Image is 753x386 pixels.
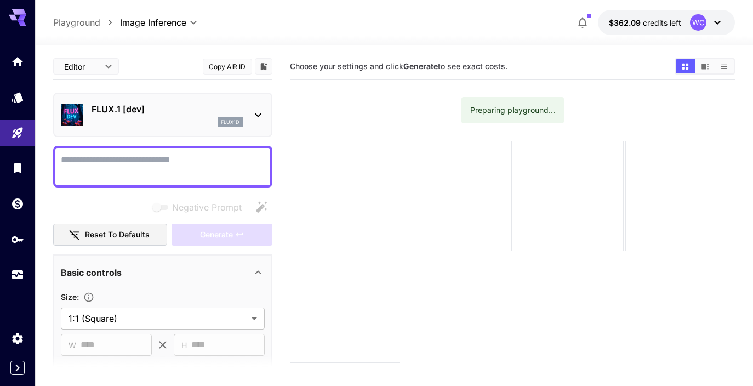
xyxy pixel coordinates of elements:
div: Home [11,55,24,69]
p: flux1d [221,118,239,126]
span: Choose your settings and click to see exact costs. [290,61,507,71]
nav: breadcrumb [53,16,120,29]
div: Usage [11,268,24,282]
p: Basic controls [61,266,122,279]
button: Adjust the dimensions of the generated image by specifying its width and height in pixels, or sel... [79,292,99,303]
button: Reset to defaults [53,224,167,246]
div: Basic controls [61,259,265,286]
span: Image Inference [120,16,186,29]
div: FLUX.1 [dev]flux1d [61,98,265,132]
span: 1:1 (Square) [69,312,247,325]
span: Negative Prompt [172,201,242,214]
span: $362.09 [609,18,643,27]
button: Show media in list view [715,59,734,73]
span: Negative prompts are not compatible with the selected model. [150,200,250,214]
b: Generate [403,61,438,71]
p: FLUX.1 [dev] [92,103,243,116]
button: Show media in video view [695,59,715,73]
div: Settings [11,332,24,345]
div: Show media in grid viewShow media in video viewShow media in list view [675,58,735,75]
div: $362.09038 [609,17,681,29]
span: H [181,339,187,351]
button: Add to library [259,60,269,73]
span: W [69,339,76,351]
button: $362.09038WC [598,10,735,35]
div: Models [11,90,24,104]
div: WC [690,14,706,31]
button: Show media in grid view [676,59,695,73]
div: Preparing playground... [470,100,555,120]
span: Editor [64,61,98,72]
a: Playground [53,16,100,29]
div: Library [11,161,24,175]
button: Expand sidebar [10,361,25,375]
span: Size : [61,292,79,302]
div: Wallet [11,197,24,211]
button: Copy AIR ID [203,59,252,75]
div: API Keys [11,232,24,246]
span: credits left [643,18,681,27]
div: Playground [11,126,24,140]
